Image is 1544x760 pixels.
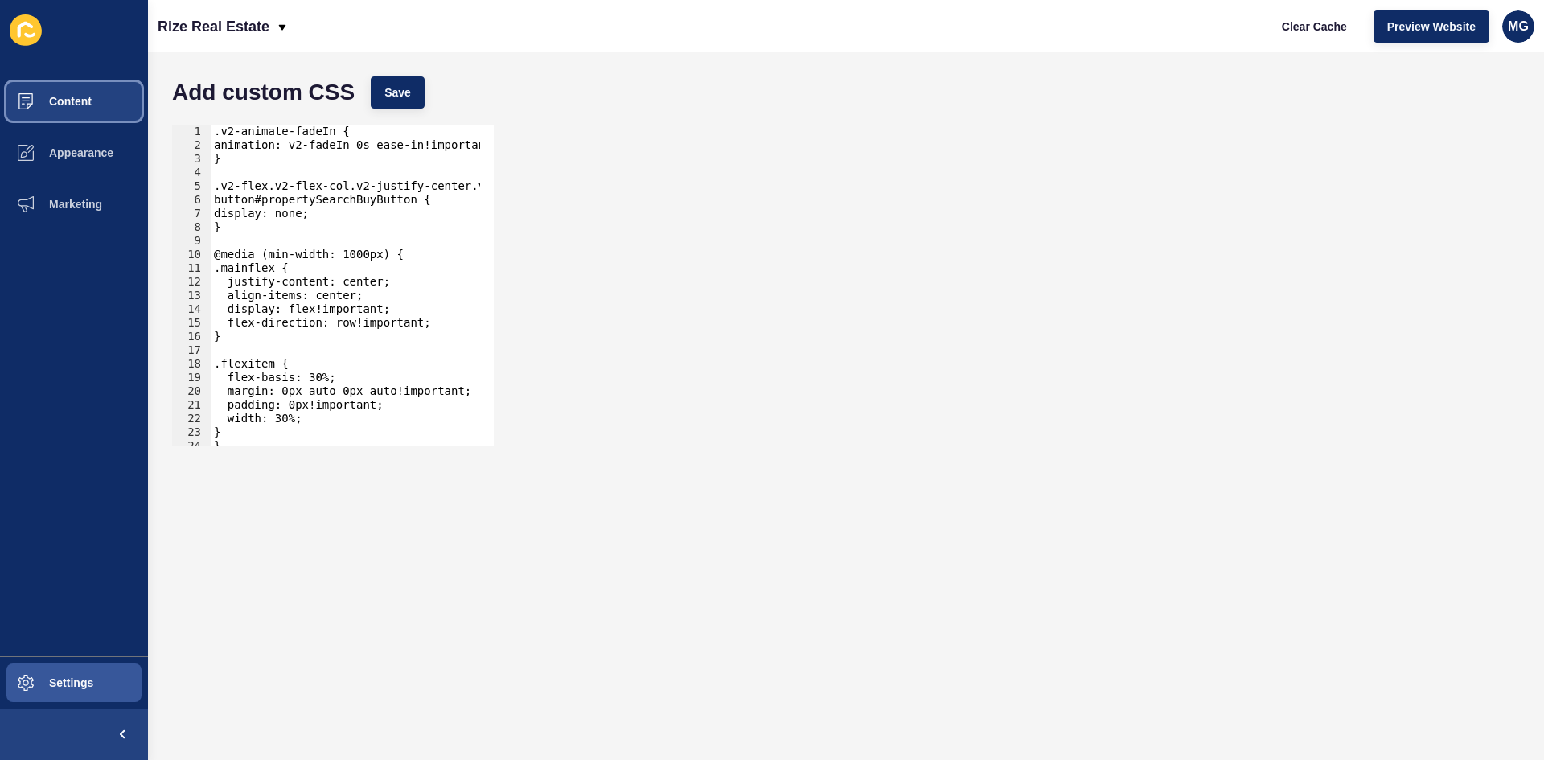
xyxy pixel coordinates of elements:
div: 6 [172,193,211,207]
div: 14 [172,302,211,316]
button: Preview Website [1374,10,1489,43]
div: 21 [172,398,211,412]
div: 15 [172,316,211,330]
span: Clear Cache [1282,18,1347,35]
div: 7 [172,207,211,220]
div: 19 [172,371,211,384]
div: 13 [172,289,211,302]
div: 23 [172,425,211,439]
div: 4 [172,166,211,179]
span: MG [1508,18,1529,35]
div: 16 [172,330,211,343]
div: 11 [172,261,211,275]
div: 17 [172,343,211,357]
div: 18 [172,357,211,371]
button: Clear Cache [1268,10,1361,43]
div: 20 [172,384,211,398]
p: Rize Real Estate [158,6,269,47]
div: 5 [172,179,211,193]
div: 1 [172,125,211,138]
div: 24 [172,439,211,453]
div: 12 [172,275,211,289]
button: Save [371,76,425,109]
h1: Add custom CSS [172,84,355,101]
span: Save [384,84,411,101]
span: Preview Website [1387,18,1476,35]
div: 2 [172,138,211,152]
div: 22 [172,412,211,425]
div: 10 [172,248,211,261]
div: 9 [172,234,211,248]
div: 3 [172,152,211,166]
div: 8 [172,220,211,234]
